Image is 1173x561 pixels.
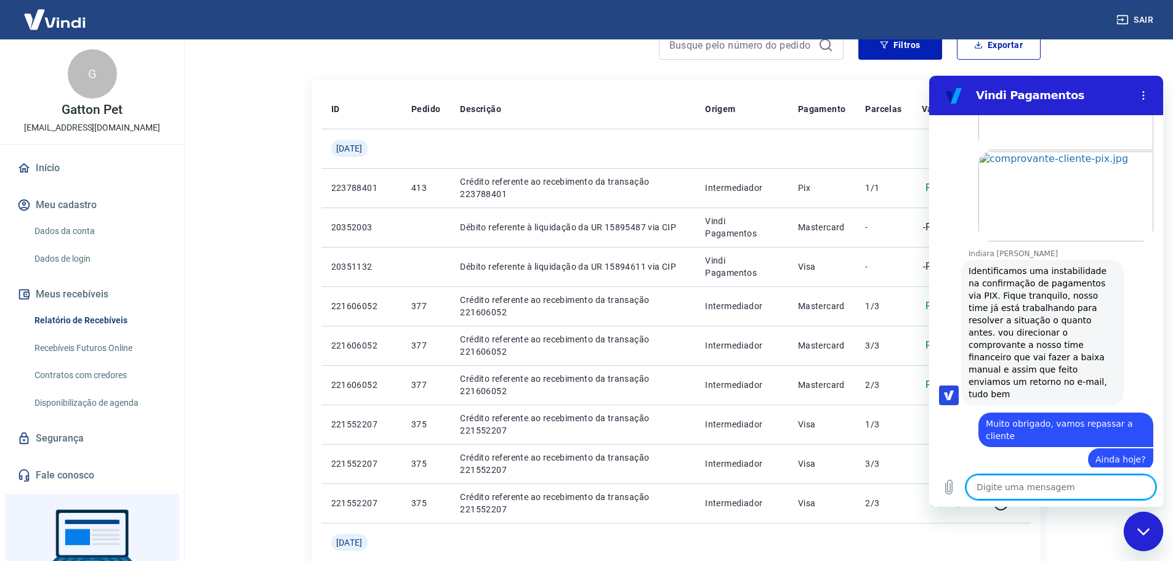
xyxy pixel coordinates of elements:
p: Crédito referente ao recebimento da transação 221606052 [460,373,685,397]
p: Mastercard [798,300,846,312]
p: R$ 116,81 [925,299,972,313]
p: 221552207 [331,418,392,430]
a: Início [15,155,169,182]
p: Débito referente à liquidação da UR 15894611 via CIP [460,260,685,273]
p: Crédito referente ao recebimento da transação 221552207 [460,412,685,437]
span: [DATE] [336,536,363,549]
p: Crédito referente ao recebimento da transação 221606052 [460,294,685,318]
p: 221606052 [331,379,392,391]
p: Visa [798,458,846,470]
p: Pagamento [798,103,846,115]
p: 1/3 [865,418,901,430]
p: Descrição [460,103,501,115]
p: 1/3 [865,300,901,312]
p: Visa [798,260,846,273]
p: Gatton Pet [62,103,123,116]
p: 375 [411,458,440,470]
p: 375 [411,418,440,430]
p: 377 [411,300,440,312]
p: [EMAIL_ADDRESS][DOMAIN_NAME] [24,121,160,134]
p: 20351132 [331,260,392,273]
p: -R$ 183,25 [923,259,972,274]
p: Débito referente à liquidação da UR 15895487 via CIP [460,221,685,233]
p: Crédito referente ao recebimento da transação 221552207 [460,491,685,515]
p: 221606052 [331,339,392,352]
p: 221552207 [331,497,392,509]
a: Recebíveis Futuros Online [30,336,169,361]
p: Origem [705,103,735,115]
p: Visa [798,418,846,430]
p: 377 [411,379,440,391]
p: Pedido [411,103,440,115]
a: Segurança [15,425,169,452]
p: Valor Líq. [922,103,962,115]
a: Fale conosco [15,462,169,489]
p: Crédito referente ao recebimento da transação 223788401 [460,176,685,200]
p: Intermediador [705,182,778,194]
a: Disponibilização de agenda [30,390,169,416]
button: Sair [1114,9,1158,31]
a: Relatório de Recebíveis [30,308,169,333]
p: R$ 116,81 [925,338,972,353]
div: G [68,49,117,99]
p: - [865,221,901,233]
p: 3/3 [865,458,901,470]
button: Meus recebíveis [15,281,169,308]
p: Mastercard [798,221,846,233]
button: Meu cadastro [15,192,169,219]
p: Crédito referente ao recebimento da transação 221552207 [460,451,685,476]
p: 223788401 [331,182,392,194]
p: Intermediador [705,300,778,312]
iframe: Janela de mensagens [929,76,1163,507]
p: Intermediador [705,458,778,470]
p: Intermediador [705,418,778,430]
p: Pix [798,182,846,194]
p: Mastercard [798,379,846,391]
p: 375 [411,497,440,509]
button: Exportar [957,30,1041,60]
a: Dados da conta [30,219,169,244]
p: -R$ 350,43 [923,220,972,235]
p: R$ 575,62 [925,180,972,195]
p: - [865,260,901,273]
p: Parcelas [865,103,901,115]
p: 20352003 [331,221,392,233]
p: 221606052 [331,300,392,312]
p: ID [331,103,340,115]
p: Crédito referente ao recebimento da transação 221606052 [460,333,685,358]
p: 377 [411,339,440,352]
input: Busque pelo número do pedido [669,36,813,54]
p: R$ 116,81 [925,377,972,392]
button: Filtros [858,30,942,60]
iframe: Botão para iniciar a janela de mensagens, 1 mensagem não lida [1124,512,1163,551]
p: 1/1 [865,182,901,194]
p: 2/3 [865,497,901,509]
img: Vindi [15,1,95,38]
a: Dados de login [30,246,169,272]
p: 2/3 [865,379,901,391]
p: 221552207 [331,458,392,470]
p: Visa [798,497,846,509]
p: Vindi Pagamentos [705,215,778,240]
p: Intermediador [705,497,778,509]
p: 413 [411,182,440,194]
p: Intermediador [705,339,778,352]
a: Contratos com credores [30,363,169,388]
p: Mastercard [798,339,846,352]
p: 3/3 [865,339,901,352]
p: Intermediador [705,379,778,391]
p: Vindi Pagamentos [705,254,778,279]
span: [DATE] [336,142,363,155]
